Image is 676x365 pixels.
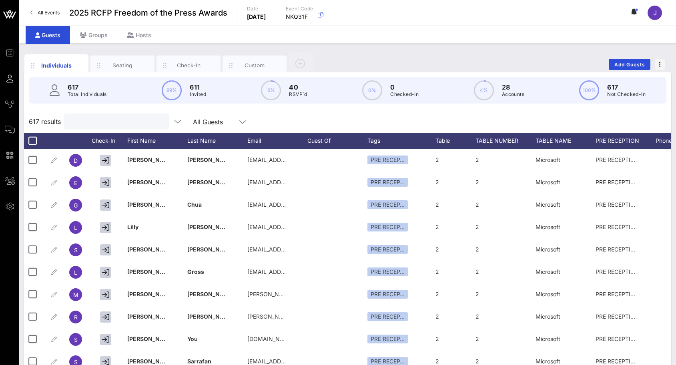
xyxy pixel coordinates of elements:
[596,133,656,149] div: PRE RECEPTION
[648,6,662,20] div: J
[596,246,639,253] span: PRE RECEPTION
[190,82,206,92] p: 611
[536,156,560,163] span: Microsoft
[247,179,344,185] span: [EMAIL_ADDRESS][DOMAIN_NAME]
[596,223,639,230] span: PRE RECEPTION
[390,82,419,92] p: 0
[187,268,204,275] span: Gross
[187,358,211,365] span: Sarrafan
[435,358,439,365] span: 2
[475,179,479,185] span: 2
[536,179,560,185] span: Microsoft
[39,61,74,70] div: Individuals
[247,5,266,13] p: Date
[435,313,439,320] span: 2
[247,156,344,163] span: [EMAIL_ADDRESS][DOMAIN_NAME]
[286,13,313,21] p: NKQ31F
[74,269,77,276] span: L
[247,223,344,230] span: [EMAIL_ADDRESS][DOMAIN_NAME]
[127,268,175,275] span: [PERSON_NAME]
[536,291,560,297] span: Microsoft
[536,201,560,208] span: Microsoft
[475,335,479,342] span: 2
[171,62,207,69] div: Check-In
[609,59,650,70] button: Add Guests
[187,133,247,149] div: Last Name
[74,336,78,343] span: S
[536,246,560,253] span: Microsoft
[475,156,479,163] span: 2
[247,313,390,320] span: [PERSON_NAME][EMAIL_ADDRESS][DOMAIN_NAME]
[475,246,479,253] span: 2
[127,156,175,163] span: [PERSON_NAME]
[38,10,60,16] span: All Events
[29,117,61,126] span: 617 results
[127,201,175,208] span: [PERSON_NAME]
[73,291,78,298] span: M
[127,335,175,342] span: [PERSON_NAME]
[502,82,524,92] p: 28
[367,290,408,299] div: PRE RECEP…
[367,133,435,149] div: Tags
[247,268,344,275] span: [EMAIL_ADDRESS][DOMAIN_NAME]
[435,133,475,149] div: Table
[502,90,524,98] p: Accounts
[435,291,439,297] span: 2
[475,133,536,149] div: TABLE NUMBER
[475,268,479,275] span: 2
[127,291,175,297] span: [PERSON_NAME]
[187,201,202,208] span: Chua
[435,179,439,185] span: 2
[127,313,175,320] span: [PERSON_NAME]
[475,223,479,230] span: 2
[187,223,235,230] span: [PERSON_NAME]
[435,335,439,342] span: 2
[367,245,408,254] div: PRE RECEP…
[127,133,187,149] div: First Name
[127,223,138,230] span: Lilly
[247,358,344,365] span: [EMAIL_ADDRESS][DOMAIN_NAME]
[596,313,639,320] span: PRE RECEPTION
[367,156,408,164] div: PRE RECEP…
[596,291,639,297] span: PRE RECEPTION
[435,246,439,253] span: 2
[475,313,479,320] span: 2
[187,156,235,163] span: [PERSON_NAME]
[127,358,175,365] span: [PERSON_NAME]
[536,268,560,275] span: Microsoft
[74,314,78,321] span: R
[187,291,235,297] span: [PERSON_NAME]
[614,62,646,68] span: Add Guests
[105,62,140,69] div: Seating
[87,133,127,149] div: Check-In
[653,9,657,17] span: J
[247,201,344,208] span: [EMAIL_ADDRESS][DOMAIN_NAME]
[435,268,439,275] span: 2
[536,335,560,342] span: Microsoft
[596,179,639,185] span: PRE RECEPTION
[187,246,235,253] span: [PERSON_NAME]
[193,118,223,126] div: All Guests
[74,224,77,231] span: L
[247,335,391,342] span: [DOMAIN_NAME][EMAIL_ADDRESS][DOMAIN_NAME]
[367,335,408,343] div: PRE RECEP…
[247,133,307,149] div: Email
[596,268,639,275] span: PRE RECEPTION
[289,82,307,92] p: 40
[190,90,206,98] p: Invited
[247,13,266,21] p: [DATE]
[68,90,107,98] p: Total Individuals
[289,90,307,98] p: RSVP`d
[596,335,639,342] span: PRE RECEPTION
[367,200,408,209] div: PRE RECEP…
[536,133,596,149] div: TABLE NAME
[127,179,175,185] span: [PERSON_NAME]
[367,223,408,231] div: PRE RECEP…
[68,82,107,92] p: 617
[69,7,227,19] span: 2025 RCFP Freedom of the Press Awards
[74,157,78,164] span: D
[536,358,560,365] span: Microsoft
[70,26,117,44] div: Groups
[536,313,560,320] span: Microsoft
[596,156,639,163] span: PRE RECEPTION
